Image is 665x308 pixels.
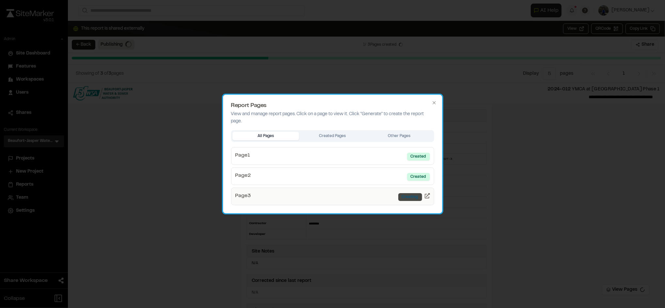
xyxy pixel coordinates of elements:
button: Created Pages [299,132,366,140]
a: Page2Created [231,167,434,185]
button: All Pages [232,132,299,140]
div: Page 1 [235,151,250,161]
div: Created [407,153,430,161]
div: Page 3 [235,192,251,201]
a: Page3Creating [231,188,434,205]
a: Page1Created [231,147,434,165]
div: Created [407,173,430,181]
p: View and manage report pages. Click on a page to view it. Click "Generate" to create the report p... [231,111,434,125]
div: Page 2 [235,172,251,181]
h2: Report Pages [231,103,434,109]
div: Creating [398,193,422,201]
button: Other Pages [366,132,433,140]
